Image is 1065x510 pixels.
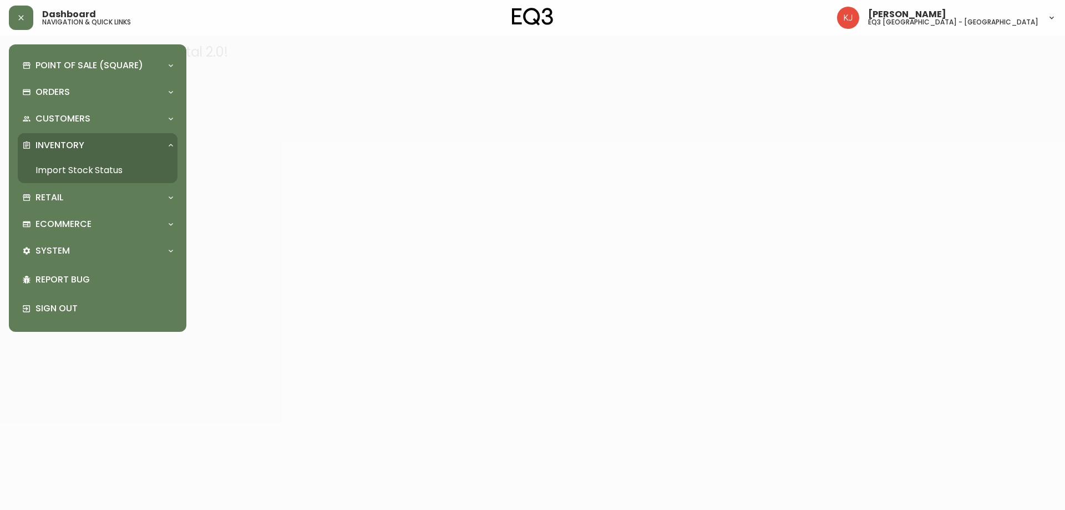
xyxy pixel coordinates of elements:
img: 24a625d34e264d2520941288c4a55f8e [837,7,859,29]
div: Ecommerce [18,212,177,236]
img: logo [512,8,553,26]
p: Report Bug [35,274,173,286]
p: Ecommerce [35,218,92,230]
div: Orders [18,80,177,104]
div: Point of Sale (Square) [18,53,177,78]
div: Sign Out [18,294,177,323]
span: [PERSON_NAME] [868,10,946,19]
p: Orders [35,86,70,98]
span: Dashboard [42,10,96,19]
p: System [35,245,70,257]
h5: navigation & quick links [42,19,131,26]
p: Retail [35,191,63,204]
div: Report Bug [18,265,177,294]
div: Inventory [18,133,177,158]
div: Customers [18,107,177,131]
a: Import Stock Status [18,158,177,183]
div: Retail [18,185,177,210]
h5: eq3 [GEOGRAPHIC_DATA] - [GEOGRAPHIC_DATA] [868,19,1038,26]
p: Point of Sale (Square) [35,59,143,72]
div: System [18,239,177,263]
p: Sign Out [35,302,173,315]
p: Inventory [35,139,84,152]
p: Customers [35,113,90,125]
